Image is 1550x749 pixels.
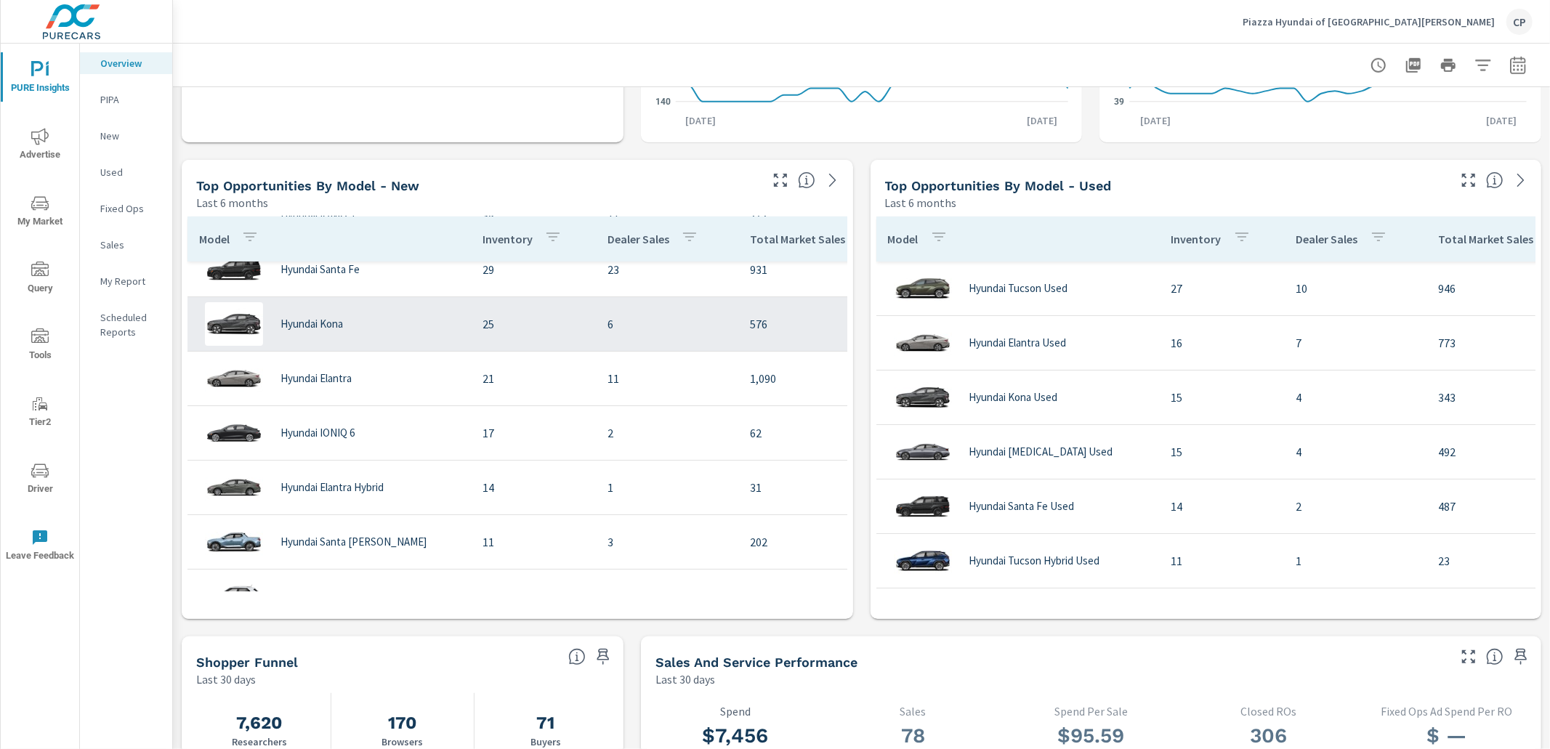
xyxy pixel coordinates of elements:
div: Fixed Ops [80,198,172,219]
h5: Top Opportunities by Model - Used [885,178,1112,193]
div: CP [1506,9,1533,35]
p: Last 30 days [196,671,256,688]
p: Hyundai Venue [280,590,349,603]
div: PIPA [80,89,172,110]
p: 14 [1171,498,1273,515]
span: Find the biggest opportunities within your model lineup by seeing how each model is selling in yo... [1486,171,1503,189]
p: 62 [750,424,904,442]
span: Query [5,262,75,297]
div: My Report [80,270,172,292]
p: Hyundai Elantra Used [969,336,1067,349]
p: 15 [1171,443,1273,461]
p: [DATE] [676,113,727,128]
button: Print Report [1434,51,1463,80]
p: 11 [608,370,727,387]
p: 29 [483,261,584,278]
button: "Export Report to PDF" [1399,51,1428,80]
h5: Shopper Funnel [196,655,298,670]
p: Inventory [483,232,533,246]
div: Scheduled Reports [80,307,172,343]
p: 11 [483,533,584,551]
img: glamour [205,520,263,564]
p: PIPA [100,92,161,107]
p: Hyundai Tucson Hybrid Used [969,554,1100,567]
span: Save this to your personalized report [592,645,615,668]
p: Scheduled Reports [100,310,161,339]
p: Sales [836,705,990,718]
img: glamour [205,411,263,455]
p: Closed ROs [1192,705,1347,718]
button: Make Fullscreen [1457,645,1480,668]
p: 202 [750,533,904,551]
p: 15 [1171,389,1273,406]
p: Piazza Hyundai of [GEOGRAPHIC_DATA][PERSON_NAME] [1243,15,1495,28]
p: Spend Per Sale [1014,705,1168,718]
button: Make Fullscreen [769,169,792,192]
img: glamour [205,575,263,618]
p: Overview [100,56,161,70]
p: 17 [483,424,584,442]
p: 10 [483,588,584,605]
img: glamour [205,248,263,291]
span: Save this to your personalized report [1509,645,1533,668]
span: Select a tab to understand performance over the selected time range. [1486,648,1503,665]
p: 2 [608,424,727,442]
p: Hyundai Santa Fe [280,263,360,276]
div: Sales [80,234,172,256]
img: glamour [894,376,952,419]
p: 1 [608,479,727,496]
p: 306 [750,588,904,605]
button: Make Fullscreen [1457,169,1480,192]
p: Model [199,232,230,246]
p: Dealer Sales [1296,232,1358,246]
p: Dealer Sales [608,232,669,246]
p: Total Market Sales [750,232,845,246]
p: Hyundai IONIQ 6 [280,426,355,440]
p: 27 [1171,280,1273,297]
p: 1 [1296,552,1416,570]
h3: $7,456 [658,724,813,748]
p: 931 [750,261,904,278]
img: glamour [894,430,952,474]
span: Leave Feedback [5,529,75,564]
p: 10 [1296,280,1416,297]
p: Last 6 months [885,194,957,211]
img: glamour [205,302,263,346]
p: My Report [100,274,161,288]
p: 31 [750,479,904,496]
p: Sales [100,238,161,252]
p: Hyundai Tucson Used [969,282,1068,295]
span: My Market [5,195,75,230]
p: Used [100,165,161,179]
span: Tools [5,328,75,364]
h3: $95.59 [1014,724,1168,748]
img: glamour [894,267,952,310]
p: Fixed Ops [100,201,161,216]
p: 11 [1171,552,1273,570]
p: Hyundai Kona Used [969,391,1058,404]
p: 1,090 [750,370,904,387]
p: Spend [658,705,813,718]
button: Apply Filters [1469,51,1498,80]
h3: $ — [1369,724,1524,748]
p: 21 [483,370,584,387]
p: 25 [483,315,584,333]
p: 576 [750,315,904,333]
div: Used [80,161,172,183]
a: See more details in report [1509,169,1533,192]
p: Model [888,232,919,246]
p: Hyundai Santa [PERSON_NAME] [280,535,427,548]
p: New [100,129,161,143]
p: [DATE] [1130,113,1181,128]
p: Hyundai Elantra [280,372,352,385]
span: Know where every customer is during their purchase journey. View customer activity from first cli... [568,648,586,665]
p: 23 [608,261,727,278]
div: nav menu [1,44,79,578]
span: Driver [5,462,75,498]
p: Hyundai [MEDICAL_DATA] Used [969,445,1113,458]
p: Total Market Sales [1439,232,1534,246]
p: Hyundai Kona [280,317,343,331]
p: 14 [483,479,584,496]
p: 2 [1296,498,1416,515]
span: Find the biggest opportunities within your model lineup by seeing how each model is selling in yo... [798,171,815,189]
